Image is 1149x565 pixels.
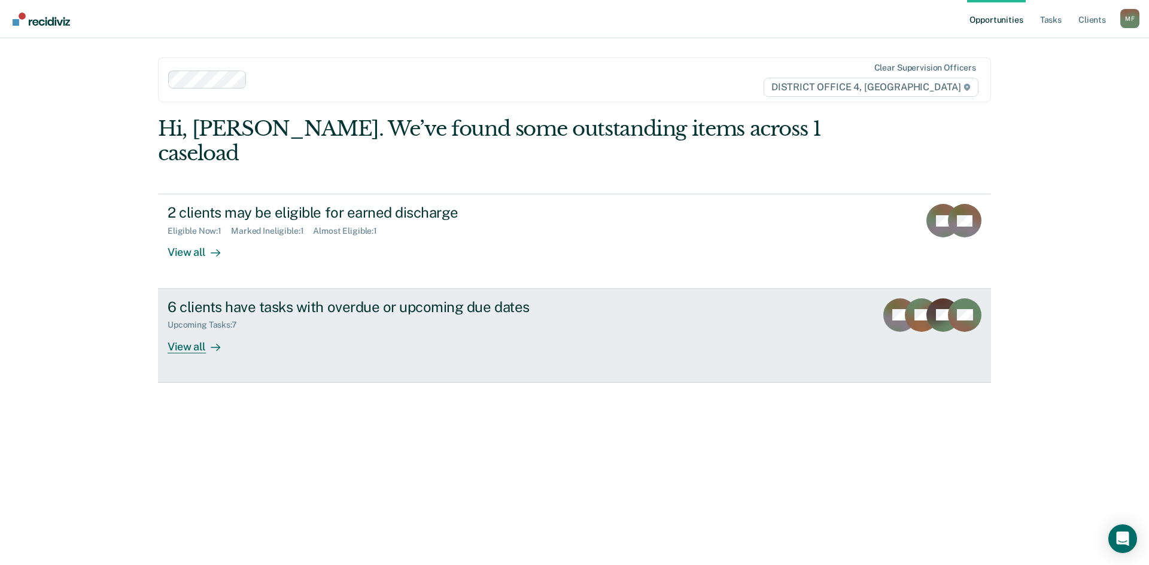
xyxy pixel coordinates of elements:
div: M F [1120,9,1139,28]
div: 6 clients have tasks with overdue or upcoming due dates [168,298,588,316]
span: DISTRICT OFFICE 4, [GEOGRAPHIC_DATA] [764,78,978,97]
div: Clear supervision officers [874,63,976,73]
div: View all [168,330,235,353]
div: Marked Ineligible : 1 [231,226,313,236]
div: Almost Eligible : 1 [313,226,387,236]
a: 6 clients have tasks with overdue or upcoming due datesUpcoming Tasks:7View all [158,289,991,383]
div: Upcoming Tasks : 7 [168,320,247,330]
div: 2 clients may be eligible for earned discharge [168,204,588,221]
div: Hi, [PERSON_NAME]. We’ve found some outstanding items across 1 caseload [158,117,825,166]
img: Recidiviz [13,13,70,26]
button: Profile dropdown button [1120,9,1139,28]
a: 2 clients may be eligible for earned dischargeEligible Now:1Marked Ineligible:1Almost Eligible:1V... [158,194,991,288]
div: Open Intercom Messenger [1108,524,1137,553]
div: Eligible Now : 1 [168,226,231,236]
div: View all [168,236,235,259]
